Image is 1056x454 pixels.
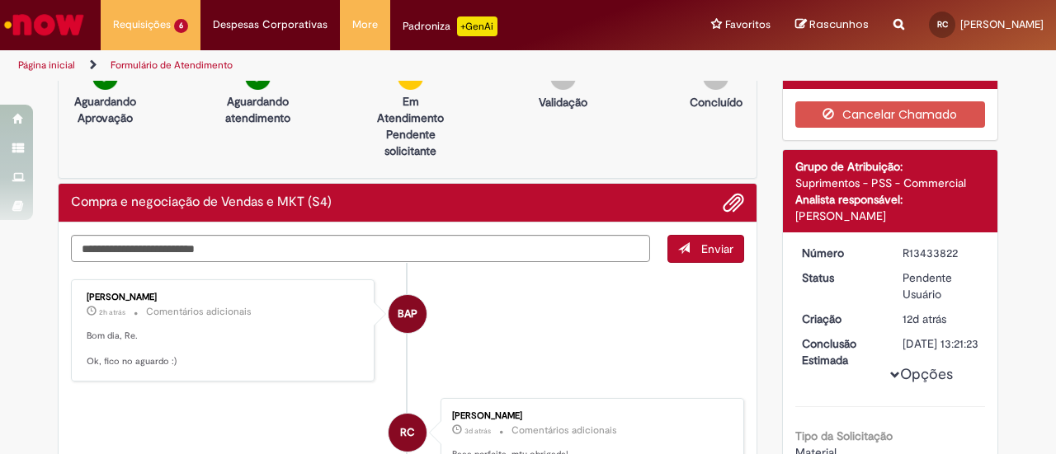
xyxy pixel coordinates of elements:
[903,311,946,326] span: 12d atrás
[723,192,744,213] button: Adicionar anexos
[65,93,145,126] p: Aguardando Aprovação
[99,307,125,317] span: 2h atrás
[809,16,869,32] span: Rascunhos
[795,428,893,443] b: Tipo da Solicitação
[903,269,979,302] div: Pendente Usuário
[370,93,450,126] p: Em Atendimento
[71,235,650,262] textarea: Digite sua mensagem aqui...
[370,126,450,159] p: Pendente solicitante
[667,235,744,263] button: Enviar
[903,311,979,327] div: 20/08/2025 17:21:20
[403,16,497,36] div: Padroniza
[795,17,869,33] a: Rascunhos
[795,158,986,175] div: Grupo de Atribuição:
[464,426,491,436] time: 29/08/2025 14:50:21
[87,293,361,302] div: [PERSON_NAME]
[795,175,986,191] div: Suprimentos - PSS - Commercial
[511,424,617,438] small: Comentários adicionais
[389,414,427,452] div: Renata Riguete Steffens Cardoso
[903,245,979,261] div: R13433822
[111,59,233,72] a: Formulário de Atendimento
[937,19,948,30] span: RC
[790,311,891,327] dt: Criação
[790,269,891,286] dt: Status
[452,411,727,421] div: [PERSON_NAME]
[71,195,332,210] h2: Compra e negociação de Vendas e MKT (S4) Histórico de tíquete
[213,16,328,33] span: Despesas Corporativas
[146,305,252,319] small: Comentários adicionais
[18,59,75,72] a: Página inicial
[790,245,891,261] dt: Número
[903,335,979,352] div: [DATE] 13:21:23
[12,50,691,81] ul: Trilhas de página
[218,93,298,126] p: Aguardando atendimento
[795,208,986,224] div: [PERSON_NAME]
[464,426,491,436] span: 3d atrás
[113,16,171,33] span: Requisições
[790,335,891,368] dt: Conclusão Estimada
[457,16,497,36] p: +GenAi
[701,241,733,256] span: Enviar
[903,311,946,326] time: 20/08/2025 17:21:20
[87,330,361,368] p: Bom dia, Re. Ok, fico no aguardo :)
[795,101,986,128] button: Cancelar Chamado
[389,295,427,333] div: Barbara Alves Pereira Pineli
[725,16,771,33] span: Favoritos
[400,413,415,452] span: RC
[960,17,1044,31] span: [PERSON_NAME]
[352,16,378,33] span: More
[174,19,188,33] span: 6
[539,94,587,110] p: Validação
[99,307,125,317] time: 01/09/2025 08:52:03
[398,294,417,334] span: BAP
[795,191,986,208] div: Analista responsável:
[2,8,87,41] img: ServiceNow
[690,94,742,110] p: Concluído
